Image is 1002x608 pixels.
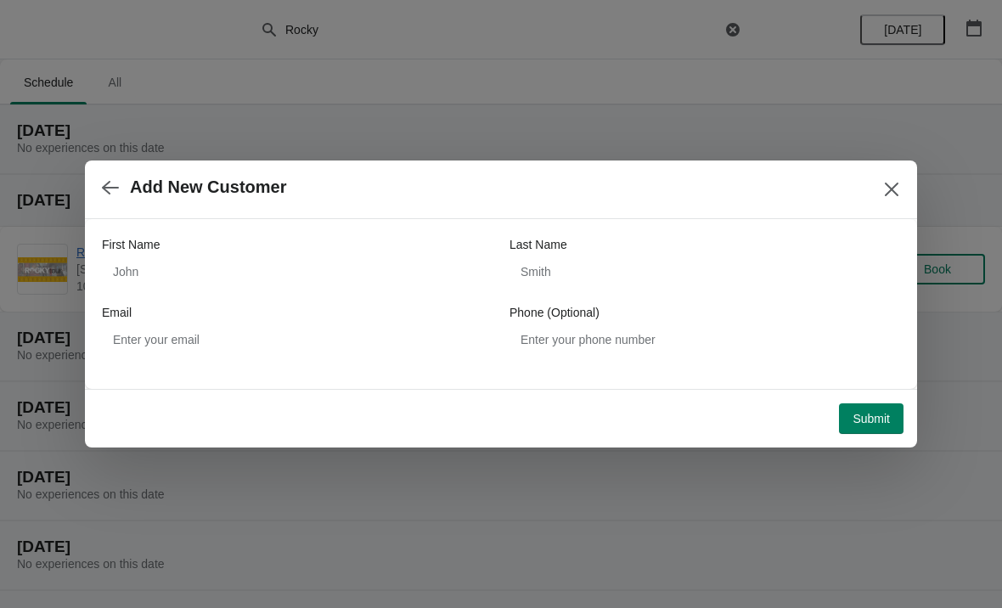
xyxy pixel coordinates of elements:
input: Enter your phone number [509,324,900,355]
input: Smith [509,256,900,287]
input: Enter your email [102,324,493,355]
button: Submit [839,403,903,434]
button: Close [876,174,907,205]
label: Phone (Optional) [509,304,600,321]
label: Last Name [509,236,567,253]
span: Submit [853,412,890,425]
label: Email [102,304,132,321]
h2: Add New Customer [130,177,286,197]
label: First Name [102,236,160,253]
input: John [102,256,493,287]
